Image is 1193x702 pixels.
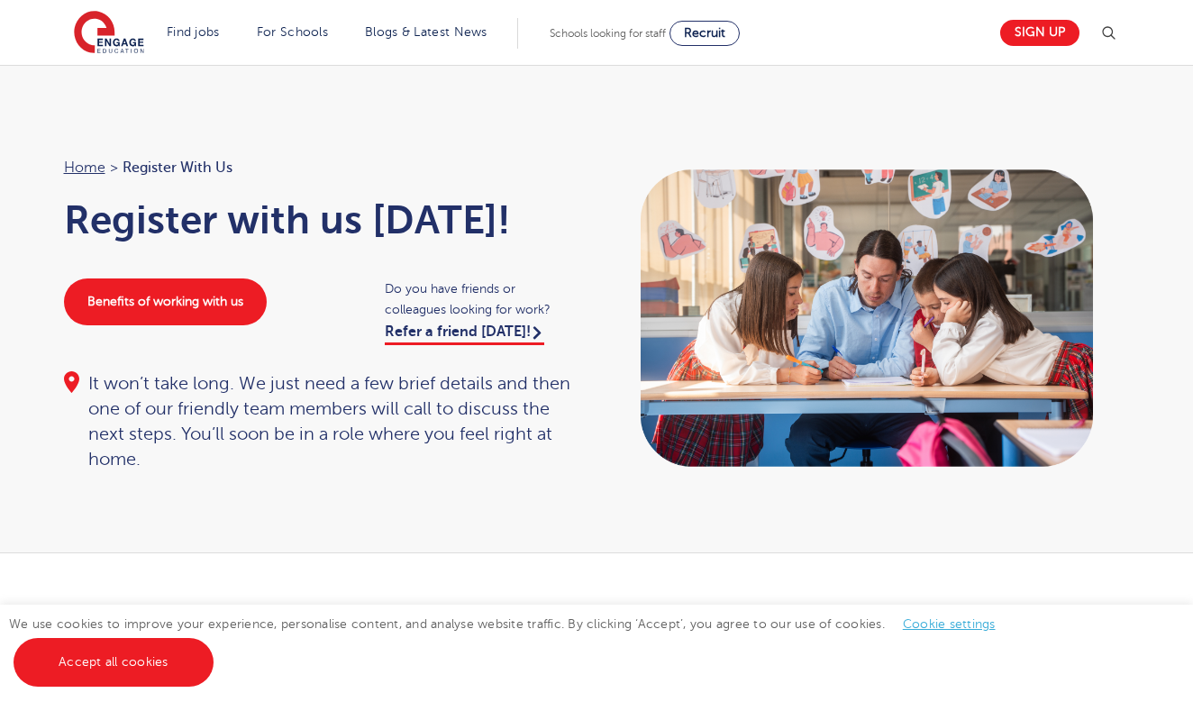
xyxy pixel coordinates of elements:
[669,21,740,46] a: Recruit
[74,11,144,56] img: Engage Education
[385,324,544,345] a: Refer a friend [DATE]!
[64,278,267,325] a: Benefits of working with us
[550,27,666,40] span: Schools looking for staff
[257,25,328,39] a: For Schools
[123,156,232,179] span: Register with us
[64,156,579,179] nav: breadcrumb
[9,617,1014,669] span: We use cookies to improve your experience, personalise content, and analyse website traffic. By c...
[14,638,214,687] a: Accept all cookies
[385,278,578,320] span: Do you have friends or colleagues looking for work?
[64,371,579,472] div: It won’t take long. We just need a few brief details and then one of our friendly team members wi...
[64,160,105,176] a: Home
[110,160,118,176] span: >
[684,26,725,40] span: Recruit
[64,197,579,242] h1: Register with us [DATE]!
[1000,20,1079,46] a: Sign up
[903,617,996,631] a: Cookie settings
[365,25,487,39] a: Blogs & Latest News
[167,25,220,39] a: Find jobs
